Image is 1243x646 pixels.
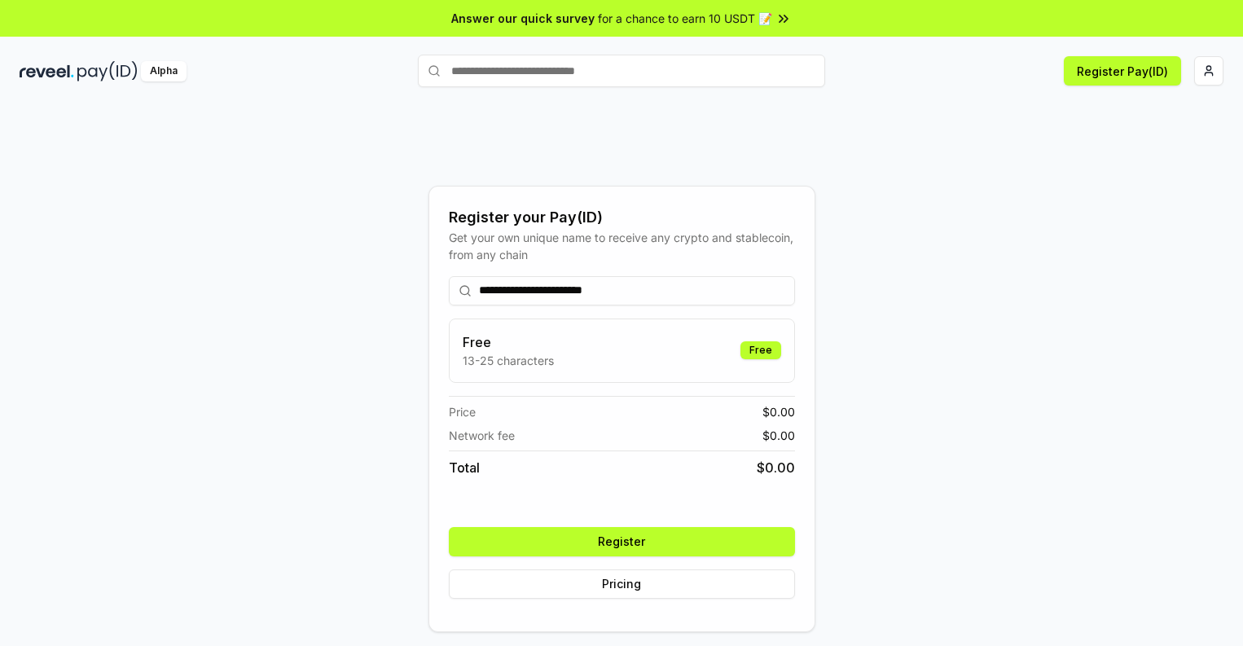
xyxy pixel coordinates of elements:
[449,427,515,444] span: Network fee
[762,403,795,420] span: $ 0.00
[449,458,480,477] span: Total
[762,427,795,444] span: $ 0.00
[449,229,795,263] div: Get your own unique name to receive any crypto and stablecoin, from any chain
[449,206,795,229] div: Register your Pay(ID)
[449,527,795,556] button: Register
[757,458,795,477] span: $ 0.00
[141,61,187,81] div: Alpha
[449,569,795,599] button: Pricing
[740,341,781,359] div: Free
[598,10,772,27] span: for a chance to earn 10 USDT 📝
[463,332,554,352] h3: Free
[463,352,554,369] p: 13-25 characters
[1064,56,1181,86] button: Register Pay(ID)
[451,10,595,27] span: Answer our quick survey
[20,61,74,81] img: reveel_dark
[449,403,476,420] span: Price
[77,61,138,81] img: pay_id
